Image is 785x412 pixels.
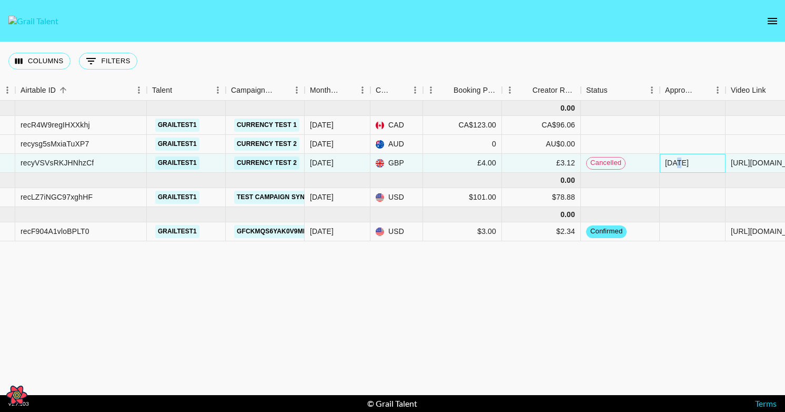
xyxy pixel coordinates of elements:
button: Sort [56,83,71,97]
button: grailtest1 [155,138,199,151]
div: £3.12 [556,158,575,168]
div: © Grail Talent [367,398,417,409]
button: grailtest1 [155,225,199,238]
div: Booking Price [454,80,497,101]
div: recyVSVsRKJHNhzCf [21,158,94,168]
button: grailtest1 [155,191,199,204]
a: Currency Test 2 [234,156,299,170]
div: Airtable ID [21,80,56,101]
div: Booking Price [423,80,502,101]
button: Sort [340,83,355,97]
div: Status [581,80,660,101]
div: CAD [370,116,423,135]
a: Currency Test 2 [234,138,299,151]
button: Sort [392,83,407,97]
div: Campaign (Type) [226,80,305,101]
div: Jun '25 [310,120,334,130]
div: Jun '25 [310,139,334,149]
div: Airtable ID [15,80,147,101]
button: grailtest1 [155,119,199,132]
button: open drawer [762,11,783,32]
button: grailtest1 [155,156,199,170]
img: Grail Talent [8,16,58,26]
div: 7/7/2025 [665,158,689,168]
a: Currency Test 1 [234,119,299,132]
button: Open React Query Devtools [6,385,27,406]
button: Select columns [8,53,71,70]
button: Menu [710,82,726,98]
div: Currency [376,80,392,101]
div: USD [370,222,423,241]
button: Sort [608,83,622,97]
button: Sort [518,83,532,97]
div: £4.00 [477,158,496,168]
button: Show filters [79,53,137,70]
div: CA$96.06 [542,120,575,130]
button: Menu [502,82,518,98]
button: Menu [644,82,660,98]
button: Sort [439,83,454,97]
div: Video Link [731,80,766,101]
div: $2.34 [556,226,575,237]
div: Jun '25 [310,158,334,168]
div: Talent [147,80,226,101]
button: Menu [210,82,226,98]
div: 0.00 [560,175,575,185]
div: $78.88 [552,192,575,202]
button: Sort [766,83,781,97]
div: Mar '26 [310,226,334,237]
button: Sort [172,83,187,97]
iframe: Drift Widget Chat Controller [732,359,772,399]
div: recLZ7iNGC97xghHF [21,192,93,202]
button: Menu [355,82,370,98]
div: Campaign (Type) [231,80,274,101]
div: 0.00 [560,209,575,220]
div: Approval Date [665,80,695,101]
button: Menu [131,82,147,98]
div: Month Due [305,80,370,101]
div: 0 [492,139,496,149]
div: Talent [152,80,172,101]
div: Creator Revenue [532,80,576,101]
a: Test Campaign Sync Updates [234,191,344,204]
div: $101.00 [469,192,496,202]
div: GBP [370,154,423,173]
div: $3.00 [477,226,496,237]
div: 0.00 [560,103,575,113]
button: Sort [274,83,289,97]
a: Terms [755,398,777,408]
button: Menu [423,82,439,98]
button: Menu [289,82,305,98]
button: Sort [695,83,710,97]
span: confirmed [586,227,627,237]
div: AU$0.00 [546,139,575,149]
div: CA$123.00 [459,120,496,130]
div: Approval Date [660,80,726,101]
div: AUD [370,135,423,154]
div: Sep '25 [310,192,334,202]
button: Menu [407,82,423,98]
div: USD [370,188,423,207]
div: Currency [370,80,423,101]
div: Month Due [310,80,340,101]
span: cancelled [587,158,625,168]
div: Creator Revenue [502,80,581,101]
div: recR4W9regIHXXkhj [21,120,90,130]
div: recF904A1vloBPLT0 [21,226,89,237]
a: GfcKMQS6YAk0v9Mlh34i [234,225,323,238]
div: recysg5sMxiaTuXP7 [21,139,89,149]
div: Status [586,80,608,101]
